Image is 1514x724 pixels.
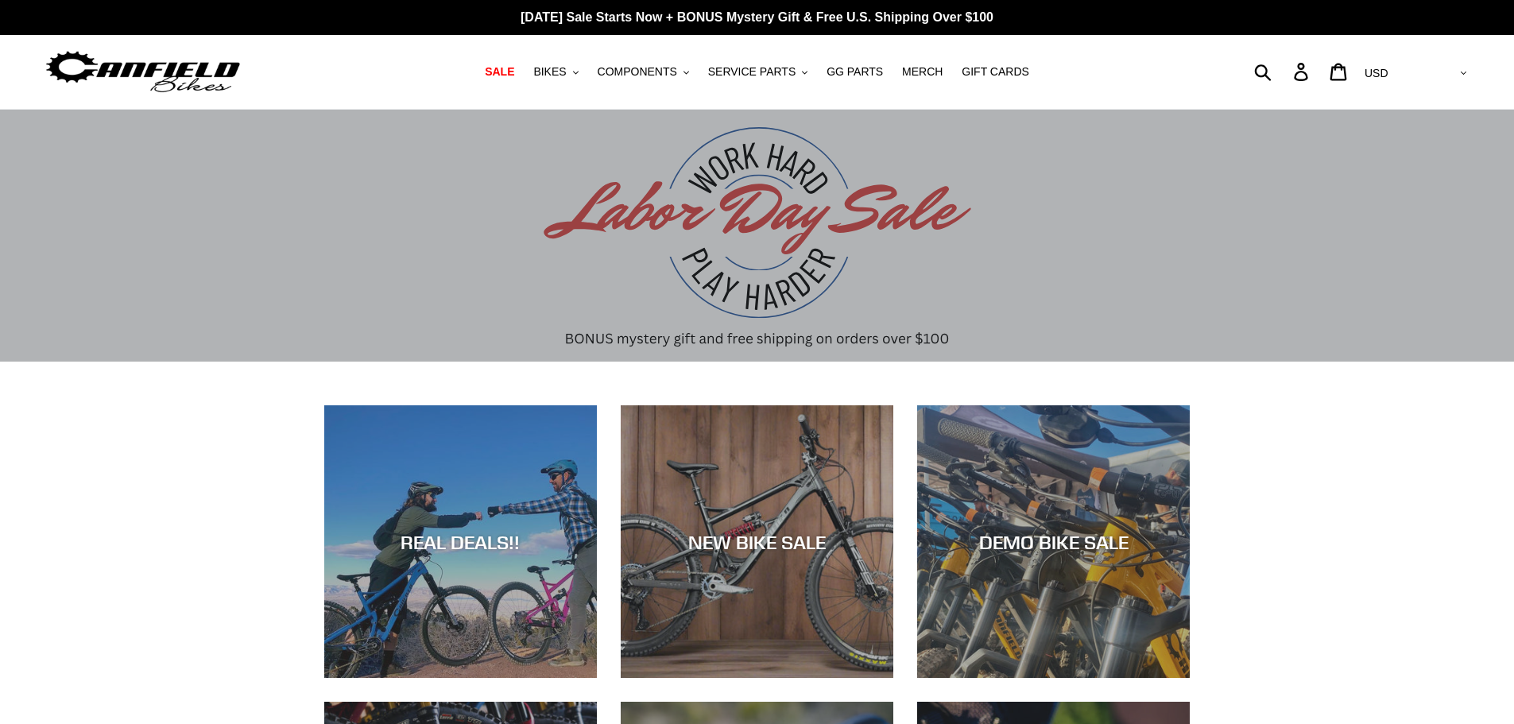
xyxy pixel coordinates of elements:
[819,61,891,83] a: GG PARTS
[954,61,1037,83] a: GIFT CARDS
[917,405,1190,678] a: DEMO BIKE SALE
[598,65,677,79] span: COMPONENTS
[324,405,597,678] a: REAL DEALS!!
[894,61,951,83] a: MERCH
[917,530,1190,553] div: DEMO BIKE SALE
[590,61,697,83] button: COMPONENTS
[477,61,522,83] a: SALE
[324,530,597,553] div: REAL DEALS!!
[700,61,815,83] button: SERVICE PARTS
[44,47,242,97] img: Canfield Bikes
[902,65,943,79] span: MERCH
[621,405,893,678] a: NEW BIKE SALE
[962,65,1029,79] span: GIFT CARDS
[621,530,893,553] div: NEW BIKE SALE
[708,65,796,79] span: SERVICE PARTS
[533,65,566,79] span: BIKES
[827,65,883,79] span: GG PARTS
[1263,54,1303,89] input: Search
[485,65,514,79] span: SALE
[525,61,586,83] button: BIKES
